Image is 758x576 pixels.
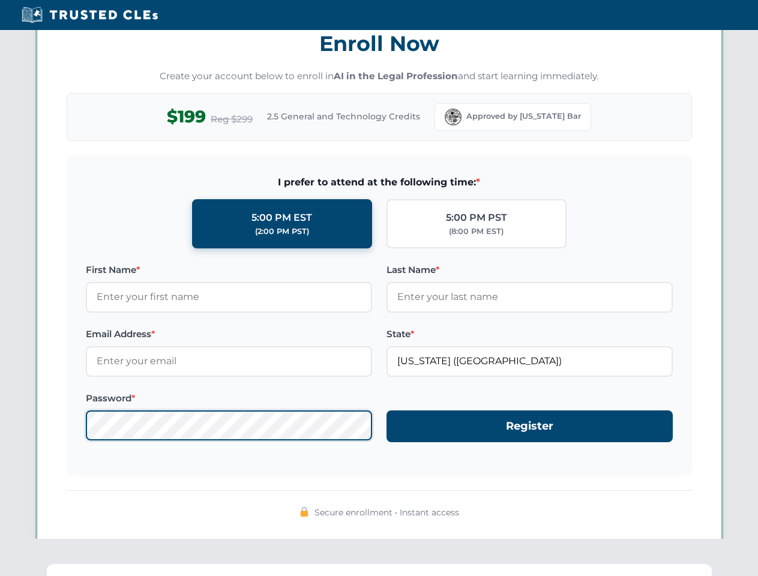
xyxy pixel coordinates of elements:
[255,226,309,238] div: (2:00 PM PST)
[334,70,458,82] strong: AI in the Legal Profession
[167,103,206,130] span: $199
[86,263,372,277] label: First Name
[67,70,692,83] p: Create your account below to enroll in and start learning immediately.
[387,327,673,341] label: State
[299,507,309,517] img: 🔒
[86,346,372,376] input: Enter your email
[387,410,673,442] button: Register
[267,110,420,123] span: 2.5 General and Technology Credits
[446,210,507,226] div: 5:00 PM PST
[86,282,372,312] input: Enter your first name
[211,112,253,127] span: Reg $299
[67,25,692,62] h3: Enroll Now
[449,226,504,238] div: (8:00 PM EST)
[18,6,161,24] img: Trusted CLEs
[445,109,462,125] img: Florida Bar
[251,210,312,226] div: 5:00 PM EST
[86,391,372,406] label: Password
[86,175,673,190] span: I prefer to attend at the following time:
[387,282,673,312] input: Enter your last name
[314,506,459,519] span: Secure enrollment • Instant access
[387,263,673,277] label: Last Name
[466,110,581,122] span: Approved by [US_STATE] Bar
[387,346,673,376] input: Florida (FL)
[86,327,372,341] label: Email Address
